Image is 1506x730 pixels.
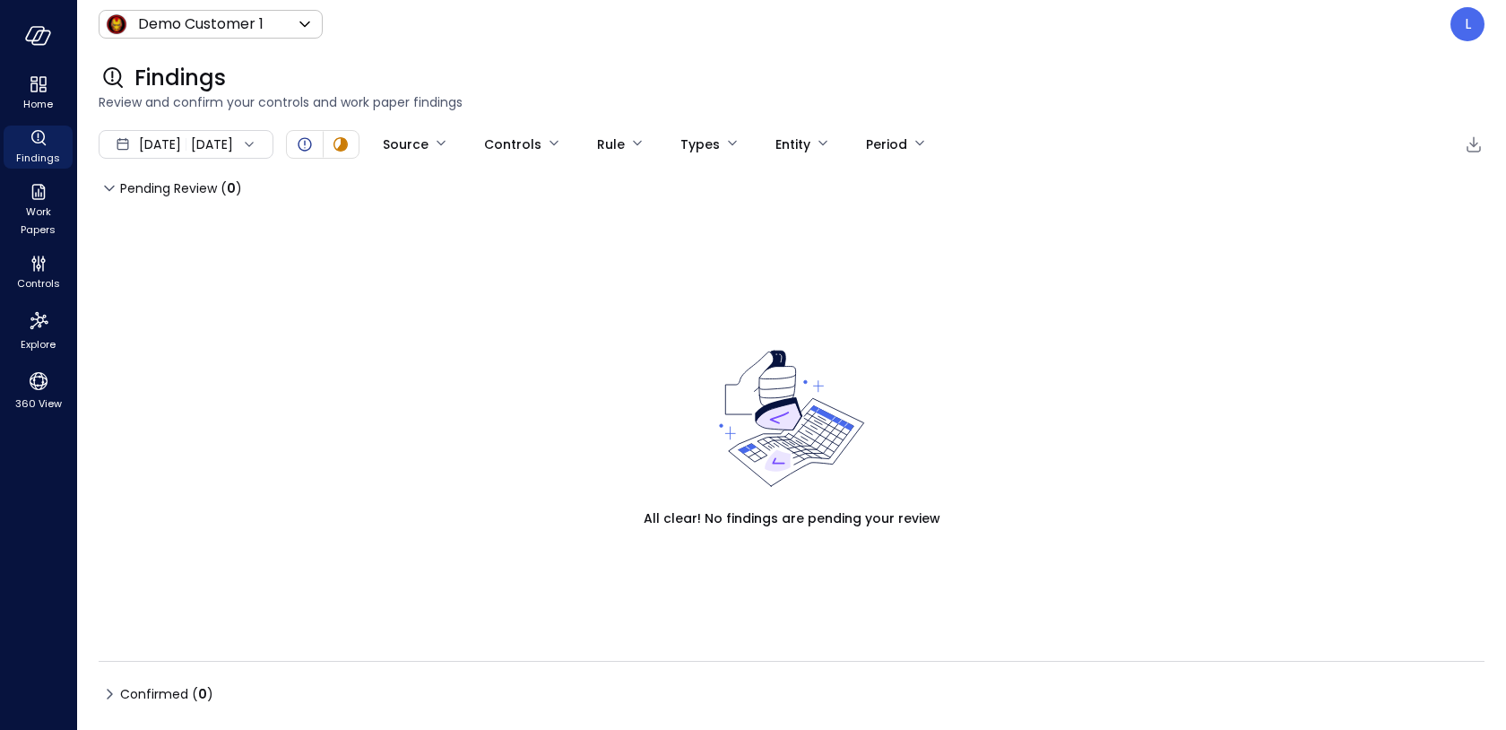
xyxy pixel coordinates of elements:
span: 360 View [15,395,62,413]
div: Findings [4,126,73,169]
span: [DATE] [139,135,181,154]
div: Rule [597,129,625,160]
span: 0 [198,685,207,703]
div: ( ) [192,684,213,704]
span: Controls [17,274,60,292]
span: All clear! No findings are pending your review [644,508,940,528]
p: Demo Customer 1 [138,13,264,35]
span: Review and confirm your controls and work paper findings [99,92,1484,112]
div: Controls [4,251,73,294]
span: Findings [16,149,60,167]
div: Controls [484,129,541,160]
div: Work Papers [4,179,73,240]
div: Source [383,129,428,160]
div: ( ) [221,178,242,198]
div: Entity [775,129,810,160]
span: Explore [21,335,56,353]
span: Home [23,95,53,113]
p: L [1465,13,1471,35]
div: Types [680,129,720,160]
div: Period [866,129,907,160]
span: Pending Review [120,174,242,203]
div: 360 View [4,366,73,414]
span: 0 [227,179,236,197]
div: Open [294,134,316,155]
span: Work Papers [11,203,65,239]
div: Home [4,72,73,115]
img: Icon [106,13,127,35]
div: Lee [1450,7,1484,41]
span: Confirmed [120,680,213,708]
div: Explore [4,305,73,355]
div: In Progress [330,134,351,155]
span: Findings [134,64,226,92]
